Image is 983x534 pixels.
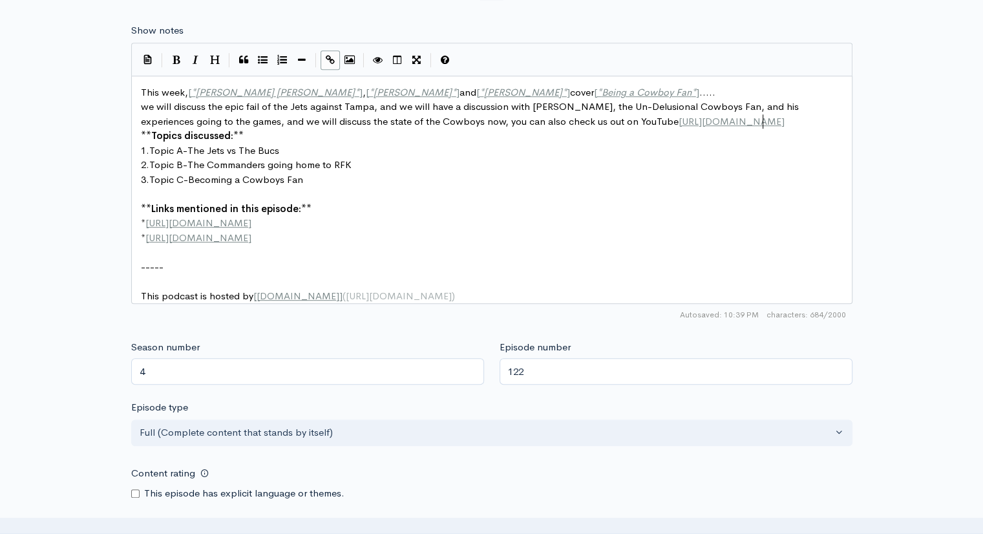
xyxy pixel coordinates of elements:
[340,50,359,70] button: Insert Image
[141,173,149,186] span: 3.
[149,158,352,171] span: Topic B-The Commanders going home to RFK
[131,515,193,530] label: Hosts/Guests
[456,86,460,98] span: ]
[138,49,158,69] button: Insert Show Notes Template
[186,50,206,70] button: Italic
[339,290,343,302] span: ]
[567,86,570,98] span: ]
[141,158,149,171] span: 2.
[131,23,184,38] label: Show notes
[680,309,759,321] span: Autosaved: 10:39 PM
[188,86,191,98] span: [
[766,309,846,321] span: 684/2000
[368,50,388,70] button: Toggle Preview
[321,50,340,70] button: Create Link
[141,100,801,127] span: we will discuss the epic fail of the Jets against Tampa, and we will have a discussion with [PERS...
[696,86,699,98] span: ]
[500,358,852,385] input: Enter episode number
[374,86,452,98] span: [PERSON_NAME]
[149,144,279,156] span: Topic A-The Jets vs The Bucs
[151,202,301,215] span: Links mentioned in this episode:
[141,86,715,98] span: This week, , and cover .....
[253,50,273,70] button: Generic List
[430,53,432,68] i: |
[602,86,692,98] span: Being a Cowboy Fan
[131,400,188,415] label: Episode type
[141,261,164,273] span: -----
[131,358,484,385] input: Enter season number for this episode
[131,460,195,487] label: Content rating
[167,50,186,70] button: Bold
[476,86,480,98] span: [
[144,486,344,501] label: This episode has explicit language or themes.
[131,420,852,446] button: Full (Complete content that stands by itself)
[234,50,253,70] button: Quote
[436,50,455,70] button: Markdown Guide
[359,86,363,98] span: ]
[206,50,225,70] button: Heading
[366,86,369,98] span: [
[679,115,785,127] span: [URL][DOMAIN_NAME]
[363,53,365,68] i: |
[346,290,452,302] span: [URL][DOMAIN_NAME]
[145,231,251,244] span: [URL][DOMAIN_NAME]
[273,50,292,70] button: Numbered List
[315,53,317,68] i: |
[229,53,230,68] i: |
[388,50,407,70] button: Toggle Side by Side
[452,290,455,302] span: )
[149,173,303,186] span: Topic C-Becoming a Cowboys Fan
[292,50,312,70] button: Insert Horizontal Line
[253,290,257,302] span: [
[141,144,149,156] span: 1.
[257,290,339,302] span: [DOMAIN_NAME]
[196,86,355,98] span: [PERSON_NAME] [PERSON_NAME]
[140,425,832,440] div: Full (Complete content that stands by itself)
[141,290,455,302] span: This podcast is hosted by
[151,129,233,142] span: Topics discussed:
[131,340,200,355] label: Season number
[594,86,597,98] span: [
[407,50,427,70] button: Toggle Fullscreen
[484,86,562,98] span: [PERSON_NAME]
[343,290,346,302] span: (
[500,340,571,355] label: Episode number
[145,217,251,229] span: [URL][DOMAIN_NAME]
[162,53,163,68] i: |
